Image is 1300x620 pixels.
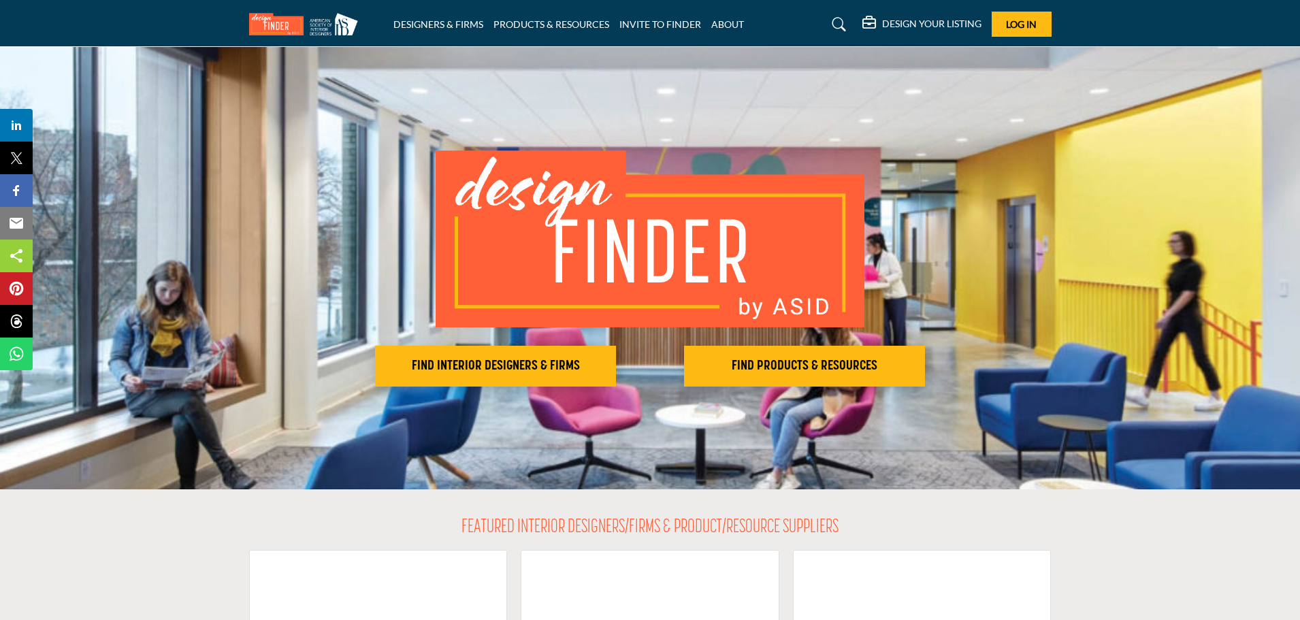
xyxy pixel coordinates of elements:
[992,12,1052,37] button: Log In
[819,14,855,35] a: Search
[249,13,365,35] img: Site Logo
[461,517,839,540] h2: FEATURED INTERIOR DESIGNERS/FIRMS & PRODUCT/RESOURCE SUPPLIERS
[711,18,744,30] a: ABOUT
[393,18,483,30] a: DESIGNERS & FIRMS
[619,18,701,30] a: INVITE TO FINDER
[862,16,981,33] div: DESIGN YOUR LISTING
[375,346,616,387] button: FIND INTERIOR DESIGNERS & FIRMS
[684,346,925,387] button: FIND PRODUCTS & RESOURCES
[436,150,864,327] img: image
[379,358,612,374] h2: FIND INTERIOR DESIGNERS & FIRMS
[882,18,981,30] h5: DESIGN YOUR LISTING
[493,18,609,30] a: PRODUCTS & RESOURCES
[688,358,921,374] h2: FIND PRODUCTS & RESOURCES
[1006,18,1037,30] span: Log In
